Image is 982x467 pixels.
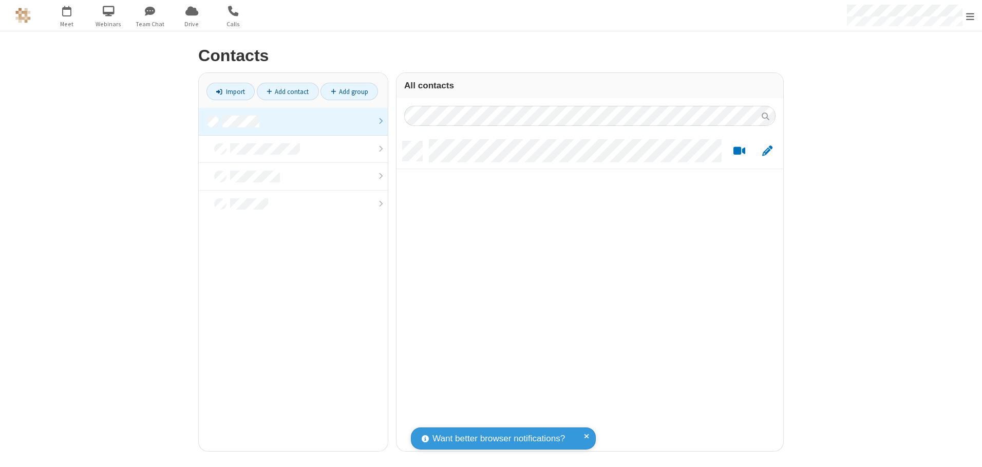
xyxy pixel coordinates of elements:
div: grid [396,134,783,451]
a: Add group [320,83,378,100]
span: Webinars [89,20,128,29]
span: Meet [48,20,86,29]
span: Want better browser notifications? [432,432,565,445]
button: Edit [757,145,777,158]
h2: Contacts [198,47,784,65]
a: Import [206,83,255,100]
span: Calls [214,20,253,29]
h3: All contacts [404,81,776,90]
span: Drive [173,20,211,29]
a: Add contact [257,83,319,100]
button: Start a video meeting [729,145,749,158]
span: Team Chat [131,20,169,29]
img: QA Selenium DO NOT DELETE OR CHANGE [15,8,31,23]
